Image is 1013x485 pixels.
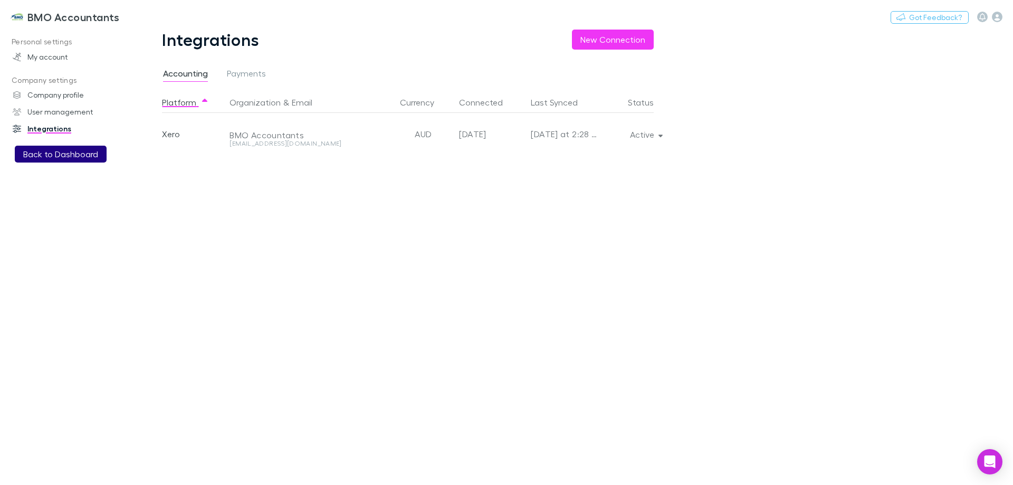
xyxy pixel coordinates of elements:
[162,92,209,113] button: Platform
[230,92,281,113] button: Organization
[162,30,259,50] h1: Integrations
[292,92,312,113] button: Email
[459,113,522,155] div: [DATE]
[230,140,381,147] div: [EMAIL_ADDRESS][DOMAIN_NAME]
[2,120,142,137] a: Integrations
[2,103,142,120] a: User management
[2,35,142,49] p: Personal settings
[163,68,208,82] span: Accounting
[628,92,666,113] button: Status
[572,30,654,50] button: New Connection
[2,49,142,65] a: My account
[4,4,126,30] a: BMO Accountants
[400,92,447,113] button: Currency
[977,449,1002,474] div: Open Intercom Messenger
[891,11,969,24] button: Got Feedback?
[2,87,142,103] a: Company profile
[2,74,142,87] p: Company settings
[230,92,387,113] div: &
[227,68,266,82] span: Payments
[531,92,590,113] button: Last Synced
[15,146,107,163] button: Back to Dashboard
[230,130,381,140] div: BMO Accountants
[622,127,670,142] button: Active
[391,113,455,155] div: AUD
[11,11,23,23] img: BMO Accountants's Logo
[162,113,225,155] div: Xero
[531,113,598,155] div: [DATE] at 2:28 PM
[459,92,515,113] button: Connected
[27,11,120,23] h3: BMO Accountants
